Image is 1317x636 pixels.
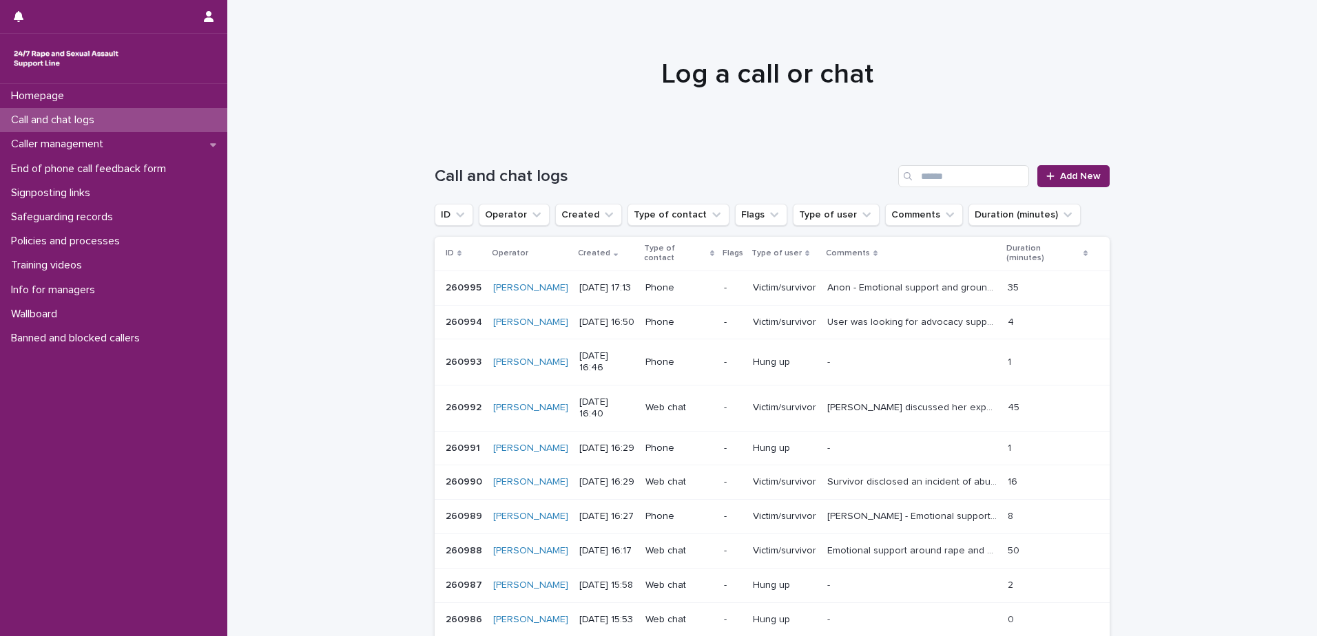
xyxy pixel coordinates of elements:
button: Type of contact [628,204,729,226]
p: Hung up [753,443,816,454]
p: Survivor disclosed an incident of abuse which occurred when they was 7 years old, by their neighb... [827,474,1000,488]
p: Victim/survivor [753,317,816,328]
p: 16 [1008,474,1020,488]
p: Phone [645,282,713,294]
p: Safeguarding records [6,211,124,224]
button: Type of user [793,204,880,226]
p: Emotional support around rape and difficulties in telling others what has happened in order to ge... [827,542,1000,557]
p: Info for managers [6,284,106,297]
p: End of phone call feedback form [6,162,177,176]
a: [PERSON_NAME] [493,545,568,557]
p: Web chat [645,614,713,626]
a: [PERSON_NAME] [493,614,568,626]
tr: 260994260994 [PERSON_NAME] [DATE] 16:50Phone-Victim/survivorUser was looking for advocacy support... [435,305,1110,339]
p: Web chat [645,402,713,414]
p: Type of contact [644,241,706,266]
p: 2 [1008,577,1016,591]
button: ID [435,204,473,226]
p: Hung up [753,580,816,591]
tr: 260992260992 [PERSON_NAME] [DATE] 16:40Web chat-Victim/survivor[PERSON_NAME] discussed her experi... [435,385,1110,431]
p: - [724,614,742,626]
p: Felix - Emotional support regarding rape and it being under investigation. signposted client to I... [827,508,1000,522]
p: - [827,354,833,368]
a: [PERSON_NAME] [493,282,568,294]
p: Victim/survivor [753,545,816,557]
p: - [724,511,742,522]
p: 260988 [446,542,485,557]
button: Flags [735,204,787,226]
p: 260991 [446,440,483,454]
p: [DATE] 16:27 [579,511,634,522]
p: Victim/survivor [753,511,816,522]
p: 260987 [446,577,485,591]
p: 1 [1008,354,1014,368]
p: 8 [1008,508,1016,522]
p: Training videos [6,259,93,272]
p: - [724,580,742,591]
p: Web chat [645,545,713,557]
a: [PERSON_NAME] [493,476,568,488]
p: [DATE] 16:50 [579,317,634,328]
p: Comments [826,246,870,261]
p: 260986 [446,611,485,626]
p: [DATE] 16:46 [579,350,634,374]
p: [DATE] 15:53 [579,614,634,626]
p: Duration (minutes) [1006,241,1079,266]
p: [DATE] 15:58 [579,580,634,591]
p: Victim/survivor [753,402,816,414]
p: Joan discussed her experiences of SV, and explored her thoughts and feelings around this. Joan al... [827,399,1000,414]
p: Banned and blocked callers [6,332,151,345]
p: - [724,443,742,454]
p: Policies and processes [6,235,131,248]
p: 260990 [446,474,485,488]
p: 0 [1008,611,1017,626]
p: Call and chat logs [6,114,105,127]
p: Flags [723,246,743,261]
p: 4 [1008,314,1017,328]
tr: 260991260991 [PERSON_NAME] [DATE] 16:29Phone-Hung up-- 11 [435,431,1110,465]
p: Phone [645,357,713,368]
a: [PERSON_NAME] [493,443,568,454]
p: 260993 [446,354,484,368]
p: [DATE] 16:29 [579,443,634,454]
p: [DATE] 16:40 [579,396,634,420]
p: ID [446,246,454,261]
p: Hung up [753,614,816,626]
p: - [724,545,742,557]
p: Phone [645,511,713,522]
tr: 260987260987 [PERSON_NAME] [DATE] 15:58Web chat-Hung up-- 22 [435,568,1110,602]
tr: 260990260990 [PERSON_NAME] [DATE] 16:29Web chat-Victim/survivorSurvivor disclosed an incident of ... [435,465,1110,500]
h1: Call and chat logs [435,167,893,187]
h1: Log a call or chat [430,58,1105,91]
p: Created [578,246,610,261]
p: - [724,317,742,328]
p: Web chat [645,580,713,591]
p: Anon - Emotional support and grounding techniques for active flashback and DID caller. Unable to ... [827,279,1000,294]
p: - [724,402,742,414]
a: [PERSON_NAME] [493,580,568,591]
p: 260992 [446,399,484,414]
a: [PERSON_NAME] [493,357,568,368]
p: Phone [645,443,713,454]
img: rhQMoQhaT3yELyF149Cw [11,45,121,72]
button: Duration (minutes) [968,204,1081,226]
p: User was looking for advocacy support, started talking about ISVA service but then they said they... [827,314,1000,328]
a: Add New [1037,165,1110,187]
p: - [827,440,833,454]
p: Hung up [753,357,816,368]
p: Web chat [645,476,713,488]
div: Search [898,165,1029,187]
p: - [827,577,833,591]
p: Type of user [751,246,802,261]
p: Victim/survivor [753,476,816,488]
tr: 260993260993 [PERSON_NAME] [DATE] 16:46Phone-Hung up-- 11 [435,339,1110,385]
p: - [724,282,742,294]
tr: 260989260989 [PERSON_NAME] [DATE] 16:27Phone-Victim/survivor[PERSON_NAME] - Emotional support reg... [435,500,1110,534]
a: [PERSON_NAME] [493,511,568,522]
p: Caller management [6,138,114,151]
p: 260989 [446,508,485,522]
tr: 260988260988 [PERSON_NAME] [DATE] 16:17Web chat-Victim/survivorEmotional support around rape and ... [435,533,1110,568]
button: Comments [885,204,963,226]
p: Homepage [6,89,75,103]
p: [DATE] 16:29 [579,476,634,488]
